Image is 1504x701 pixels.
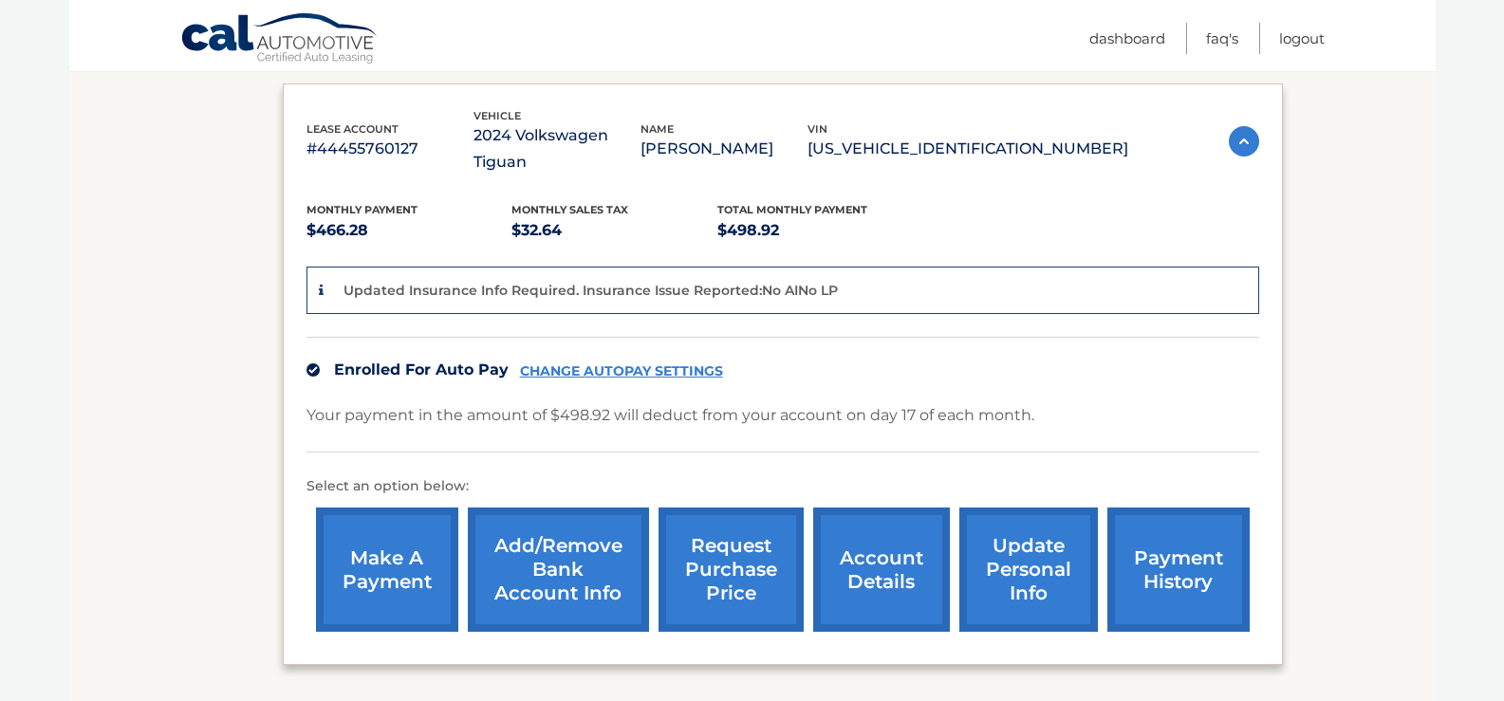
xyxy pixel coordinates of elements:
[813,507,950,632] a: account details
[1206,23,1238,54] a: FAQ's
[717,203,867,216] span: Total Monthly Payment
[306,136,473,162] p: #44455760127
[659,507,804,632] a: request purchase price
[473,109,521,122] span: vehicle
[180,12,380,67] a: Cal Automotive
[959,507,1098,632] a: update personal info
[808,136,1128,162] p: [US_VEHICLE_IDENTIFICATION_NUMBER]
[641,136,808,162] p: [PERSON_NAME]
[473,122,641,175] p: 2024 Volkswagen Tiguan
[306,122,399,136] span: lease account
[717,217,923,244] p: $498.92
[306,217,512,244] p: $466.28
[520,363,723,379] a: CHANGE AUTOPAY SETTINGS
[344,282,838,299] p: Updated Insurance Info Required. Insurance Issue Reported:No AINo LP
[808,122,827,136] span: vin
[511,203,628,216] span: Monthly sales Tax
[316,507,458,632] a: make a payment
[306,203,418,216] span: Monthly Payment
[511,217,717,244] p: $32.64
[1107,507,1250,632] a: payment history
[334,360,509,378] span: Enrolled For Auto Pay
[641,122,674,136] span: name
[1279,23,1325,54] a: Logout
[1089,23,1165,54] a: Dashboard
[306,402,1034,429] p: Your payment in the amount of $498.92 will deduct from your account on day 17 of each month.
[306,363,320,377] img: check.svg
[468,507,649,632] a: Add/Remove bank account info
[1229,126,1259,157] img: accordion-active.svg
[306,475,1259,498] p: Select an option below:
